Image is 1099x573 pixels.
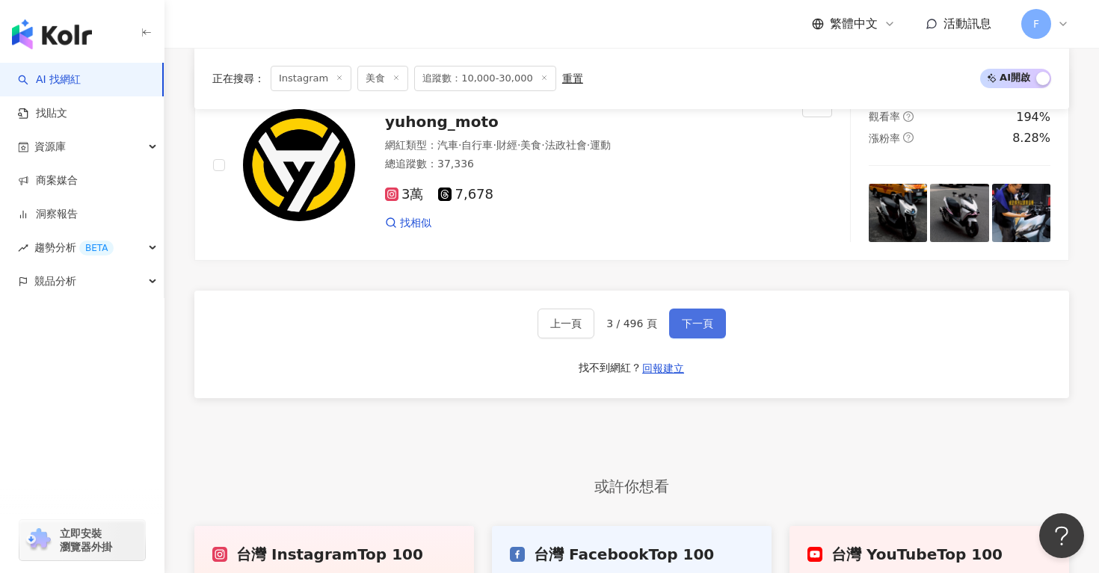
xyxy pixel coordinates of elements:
div: 台灣 Facebook Top 100 [510,544,754,565]
span: 財經 [496,139,517,151]
span: 正在搜尋 ： [212,72,265,84]
span: 繁體中文 [830,16,878,32]
div: 總追蹤數 ： 37,336 [385,157,784,172]
img: logo [12,19,92,49]
span: 找相似 [400,216,431,231]
span: 7,678 [438,187,493,202]
a: 找相似 [385,216,431,231]
a: 洞察報告 [18,207,78,222]
span: · [493,139,496,151]
span: 競品分析 [34,264,76,298]
span: 趨勢分析 [34,231,114,264]
span: · [541,139,544,151]
span: 汽車 [437,139,458,151]
iframe: Help Scout Beacon - Open [1039,513,1084,558]
span: · [517,139,520,151]
span: F [1033,16,1039,32]
span: Instagram [271,66,351,91]
span: 回報建立 [642,362,684,374]
div: 8.28% [1012,130,1050,146]
img: post-image [930,184,988,242]
a: searchAI 找網紅 [18,72,81,87]
span: 3 / 496 頁 [606,318,657,329]
div: BETA [79,241,114,255]
span: 美食 [357,66,408,91]
span: 或許你想看 [579,475,684,498]
span: question-circle [903,132,914,143]
span: 資源庫 [34,130,66,164]
div: 網紅類型 ： [385,138,784,153]
div: 台灣 YouTube Top 100 [807,544,1051,565]
div: 台灣 Instagram Top 100 [212,544,456,565]
span: 自行車 [461,139,493,151]
span: 美食 [520,139,541,151]
span: question-circle [903,111,914,122]
span: yuhong_moto [385,113,499,131]
img: chrome extension [24,528,53,552]
img: post-image [869,184,927,242]
span: 觀看率 [869,111,900,123]
a: 找貼文 [18,106,67,121]
button: 下一頁 [669,309,726,338]
span: 上一頁 [550,318,582,329]
div: 194% [1016,109,1050,126]
span: · [587,139,590,151]
img: KOL Avatar [243,109,355,221]
button: 回報建立 [641,356,685,380]
span: 運動 [590,139,611,151]
span: 活動訊息 [943,16,991,31]
button: 上一頁 [538,309,594,338]
a: KOL Avataryuhong_moto網紅類型：汽車·自行車·財經·美食·法政社會·運動總追蹤數：37,3363萬7,678找相似互動率question-circle5.2%觀看率quest... [194,69,1069,261]
img: post-image [992,184,1050,242]
span: 追蹤數：10,000-30,000 [414,66,556,91]
div: 找不到網紅？ [579,361,641,376]
span: rise [18,243,28,253]
span: 漲粉率 [869,132,900,144]
span: 法政社會 [545,139,587,151]
div: 重置 [562,72,583,84]
a: 商案媒合 [18,173,78,188]
span: 立即安裝 瀏覽器外掛 [60,527,112,554]
a: chrome extension立即安裝 瀏覽器外掛 [19,520,145,560]
span: 3萬 [385,187,423,202]
span: · [458,139,461,151]
span: 下一頁 [682,318,713,329]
